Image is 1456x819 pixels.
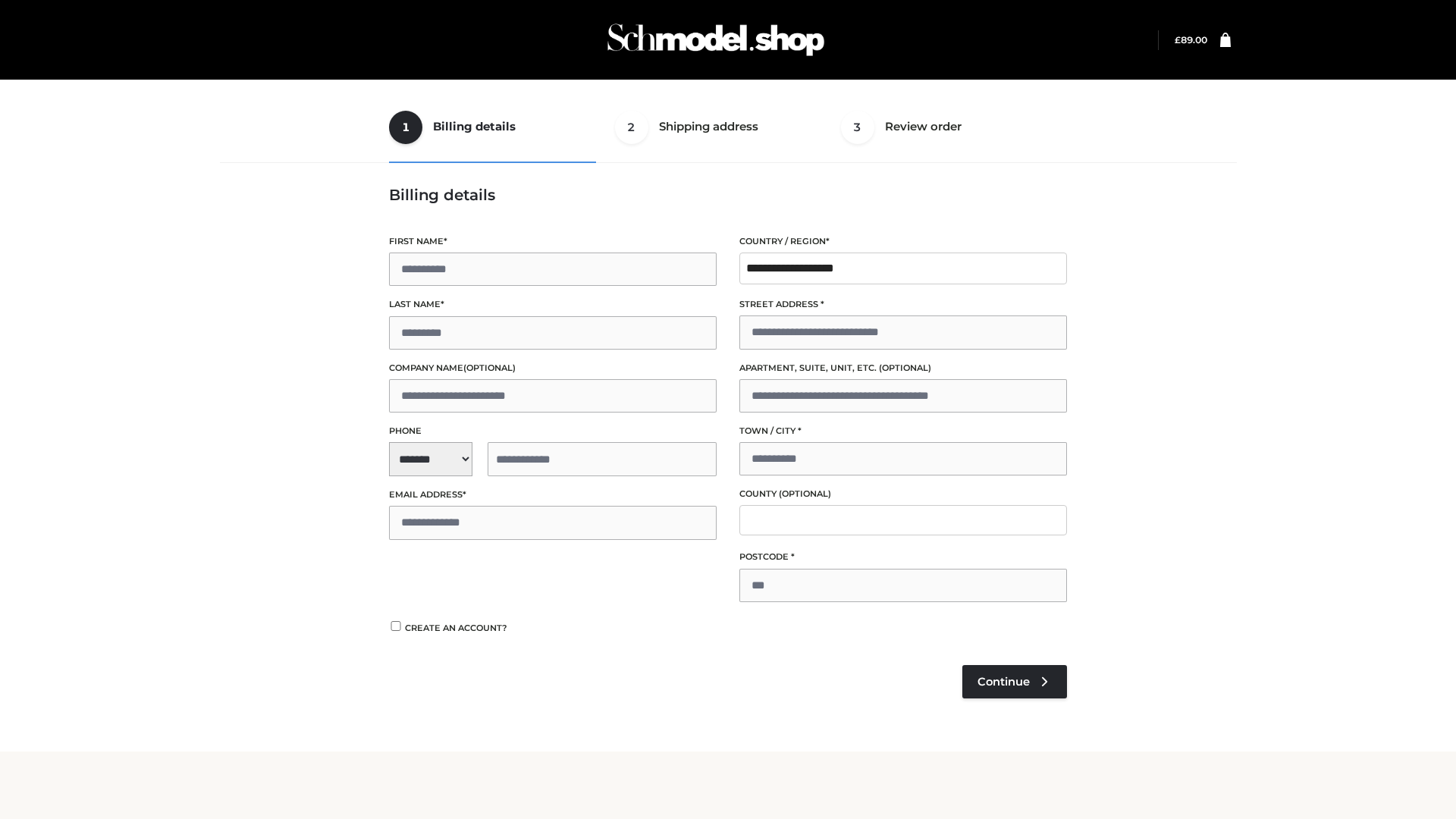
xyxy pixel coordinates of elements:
[389,186,1067,204] h3: Billing details
[779,488,831,499] span: (optional)
[739,234,1067,249] label: Country / Region
[602,10,830,70] img: Schmodel Admin 964
[962,665,1067,698] a: Continue
[405,623,507,633] span: Create an account?
[389,234,717,249] label: First name
[739,297,1067,312] label: Street address
[739,424,1067,438] label: Town / City
[739,487,1067,501] label: County
[389,297,717,312] label: Last name
[739,550,1067,564] label: Postcode
[1175,34,1181,45] span: £
[389,361,717,375] label: Company name
[389,621,403,631] input: Create an account?
[389,424,717,438] label: Phone
[1175,34,1207,45] a: £89.00
[739,361,1067,375] label: Apartment, suite, unit, etc.
[879,362,931,373] span: (optional)
[389,488,717,502] label: Email address
[1175,34,1207,45] bdi: 89.00
[463,362,516,373] span: (optional)
[977,675,1030,689] span: Continue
